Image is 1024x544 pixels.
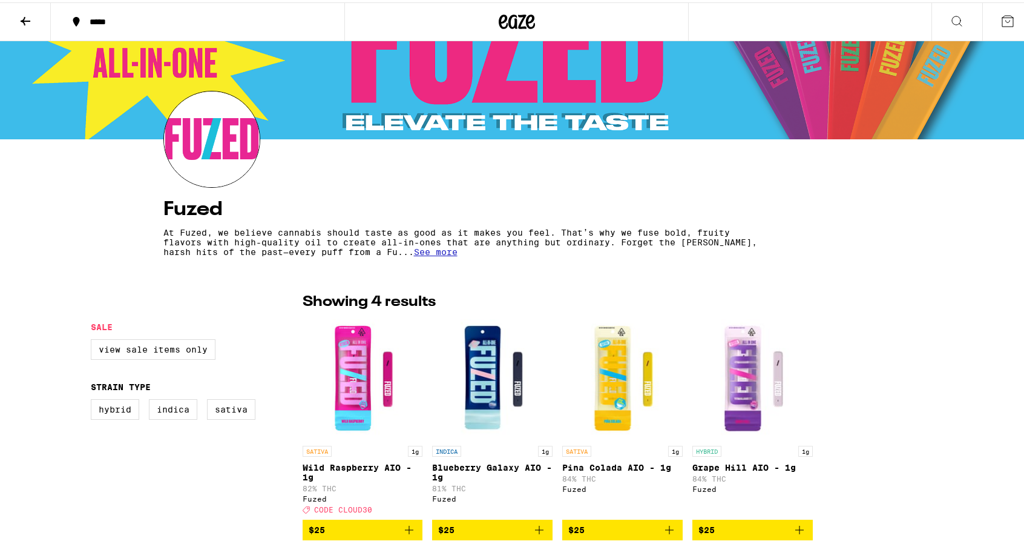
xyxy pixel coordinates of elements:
[91,397,139,417] label: Hybrid
[303,517,423,538] button: Add to bag
[692,316,813,437] img: Fuzed - Grape Hill AIO - 1g
[207,397,255,417] label: Sativa
[309,523,325,532] span: $25
[7,8,87,18] span: Hi. Need any help?
[303,316,423,517] a: Open page for Wild Raspberry AIO - 1g from Fuzed
[314,503,372,511] span: CODE CLOUD30
[562,483,683,491] div: Fuzed
[432,316,553,517] a: Open page for Blueberry Galaxy AIO - 1g from Fuzed
[432,316,553,437] img: Fuzed - Blueberry Galaxy AIO - 1g
[438,523,455,532] span: $25
[303,316,423,437] img: Fuzed - Wild Raspberry AIO - 1g
[149,397,197,417] label: Indica
[798,443,813,454] p: 1g
[432,482,553,490] p: 81% THC
[414,245,458,254] span: See more
[692,473,813,480] p: 84% THC
[562,517,683,538] button: Add to bag
[432,517,553,538] button: Add to bag
[562,473,683,480] p: 84% THC
[303,493,423,500] div: Fuzed
[692,316,813,517] a: Open page for Grape Hill AIO - 1g from Fuzed
[432,443,461,454] p: INDICA
[163,197,870,217] h4: Fuzed
[692,460,813,470] p: Grape Hill AIO - 1g
[698,523,715,532] span: $25
[568,523,585,532] span: $25
[562,316,683,517] a: Open page for Pina Colada AIO - 1g from Fuzed
[562,460,683,470] p: Pina Colada AIO - 1g
[303,290,436,310] p: Showing 4 results
[538,443,553,454] p: 1g
[91,337,215,357] label: View Sale Items Only
[91,380,151,390] legend: Strain Type
[164,89,260,185] img: Fuzed logo
[163,225,764,254] p: At Fuzed, we believe cannabis should taste as good as it makes you feel. That’s why we fuse bold,...
[303,482,423,490] p: 82% THC
[692,443,721,454] p: HYBRID
[303,443,332,454] p: SATIVA
[303,460,423,480] p: Wild Raspberry AIO - 1g
[91,320,113,330] legend: Sale
[408,443,422,454] p: 1g
[432,460,553,480] p: Blueberry Galaxy AIO - 1g
[692,517,813,538] button: Add to bag
[562,316,683,437] img: Fuzed - Pina Colada AIO - 1g
[432,493,553,500] div: Fuzed
[668,443,683,454] p: 1g
[562,443,591,454] p: SATIVA
[692,483,813,491] div: Fuzed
